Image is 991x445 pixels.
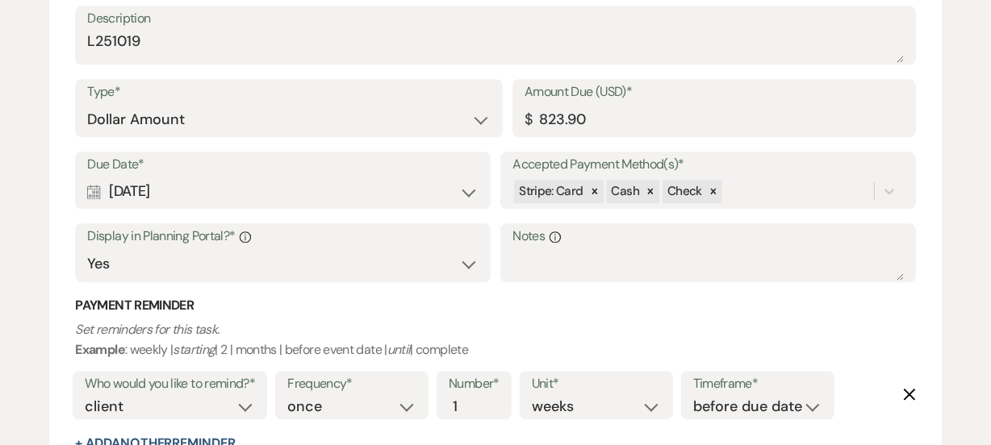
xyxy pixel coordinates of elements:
[693,372,822,396] label: Timeframe*
[87,225,478,248] label: Display in Planning Portal?*
[287,372,416,396] label: Frequency*
[512,153,903,177] label: Accepted Payment Method(s)*
[87,31,903,63] textarea: L251019
[75,341,125,358] b: Example
[449,372,500,396] label: Number*
[75,319,915,360] p: : weekly | | 2 | months | before event date | | complete
[532,372,661,396] label: Unit*
[525,109,532,131] div: $
[87,81,491,104] label: Type*
[387,341,411,358] i: until
[525,81,904,104] label: Amount Due (USD)*
[87,153,478,177] label: Due Date*
[87,176,478,207] div: [DATE]
[174,341,215,358] i: starting
[519,183,583,199] span: Stripe: Card
[85,372,255,396] label: Who would you like to remind?*
[612,183,639,199] span: Cash
[87,7,903,31] label: Description
[75,297,915,314] h3: Payment Reminder
[512,225,903,248] label: Notes
[667,183,702,199] span: Check
[75,321,219,338] i: Set reminders for this task.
